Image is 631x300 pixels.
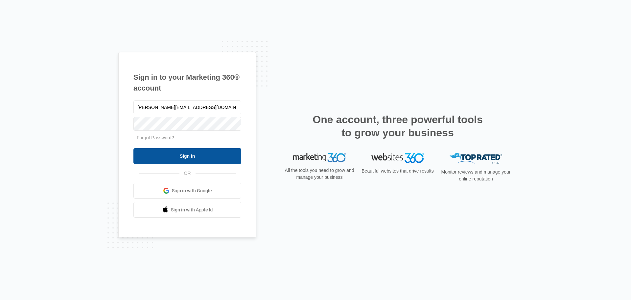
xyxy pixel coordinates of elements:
p: Monitor reviews and manage your online reputation [439,169,513,182]
p: All the tools you need to grow and manage your business [283,167,356,181]
input: Sign In [133,148,241,164]
a: Sign in with Apple Id [133,202,241,218]
img: Websites 360 [371,153,424,163]
h1: Sign in to your Marketing 360® account [133,72,241,94]
a: Sign in with Google [133,183,241,199]
img: Top Rated Local [450,153,502,164]
span: Sign in with Google [172,187,212,194]
h2: One account, three powerful tools to grow your business [311,113,485,139]
span: Sign in with Apple Id [171,206,213,213]
span: OR [179,170,196,177]
input: Email [133,100,241,114]
a: Forgot Password? [137,135,174,140]
img: Marketing 360 [293,153,346,162]
p: Beautiful websites that drive results [361,168,434,175]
